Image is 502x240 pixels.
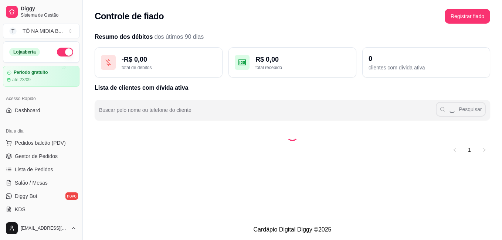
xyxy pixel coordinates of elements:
a: Salão / Mesas [3,177,79,189]
article: Período gratuito [14,70,48,75]
div: total recebido [255,65,350,71]
button: Alterar Status [57,48,73,56]
a: Gestor de Pedidos [3,150,79,162]
button: right [478,144,490,156]
div: 0 [369,54,484,64]
span: KDS [15,206,26,213]
span: left [452,148,457,152]
button: [EMAIL_ADDRESS][DOMAIN_NAME] [3,219,79,237]
a: Período gratuitoaté 23/09 [3,66,79,87]
span: T [9,27,17,35]
button: left [449,144,461,156]
span: Pedidos balcão (PDV) [15,139,66,147]
a: Dashboard [3,104,79,116]
button: Select a team [3,24,79,38]
footer: Cardápio Digital Diggy © 2025 [83,219,502,240]
a: KDS [3,203,79,215]
span: right [482,148,486,152]
input: Buscar pelo nome ou telefone do cliente [99,109,436,117]
span: [EMAIL_ADDRESS][DOMAIN_NAME] [21,225,68,231]
article: até 23/09 [12,77,31,83]
span: Diggy [21,6,77,12]
div: Loading [286,129,298,141]
h2: Controle de fiado [95,10,164,22]
button: Registrar fiado [445,9,490,24]
div: R$ 0,00 [255,54,350,65]
span: Lista de Pedidos [15,166,53,173]
button: Pedidos balcão (PDV) [3,137,79,149]
a: Lista de Pedidos [3,164,79,175]
div: clientes com dívida ativa [369,64,484,71]
a: Diggy Botnovo [3,190,79,202]
a: 1 [464,144,475,155]
span: Dashboard [15,107,40,114]
span: Sistema de Gestão [21,12,77,18]
li: Previous Page [449,144,461,156]
div: total de débitos [122,65,216,71]
div: TÔ NA MIDIA B ... [23,27,63,35]
div: Dia a dia [3,125,79,137]
span: Diggy Bot [15,192,37,200]
li: 1 [464,144,475,156]
a: DiggySistema de Gestão [3,3,79,21]
div: Loja aberta [9,48,40,56]
span: Salão / Mesas [15,179,48,186]
span: dos útimos 90 dias [155,34,204,40]
div: - R$ 0,00 [122,54,216,65]
div: Acesso Rápido [3,93,79,104]
li: Next Page [478,144,490,156]
h2: Resumo dos débitos [95,32,490,41]
h2: Lista de clientes com dívida ativa [95,83,490,92]
span: Gestor de Pedidos [15,152,58,160]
